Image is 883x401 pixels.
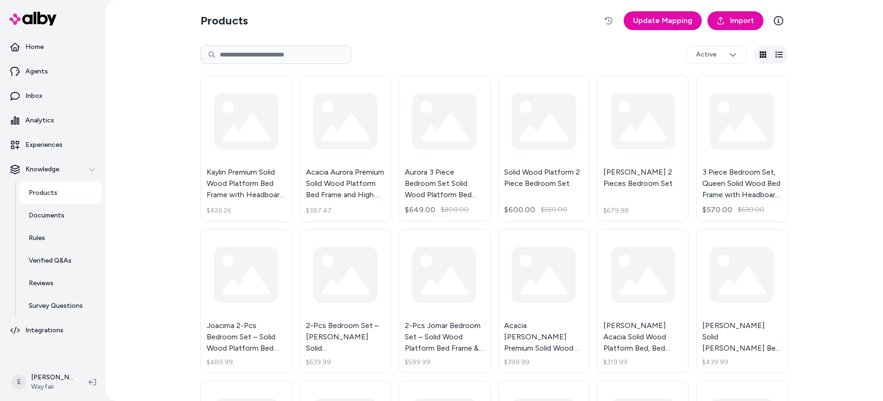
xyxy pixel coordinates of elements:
p: Rules [29,233,45,243]
p: Experiences [25,140,63,150]
a: Acacia [PERSON_NAME] Premium Solid Wood Bed Frame, Bed Frame with Headboard Included, Mid century... [498,229,590,374]
a: Survey Questions [19,295,102,317]
button: Active [686,46,747,64]
p: Verified Q&As [29,256,72,265]
a: Analytics [4,109,102,132]
p: Documents [29,211,64,220]
p: Products [29,188,57,198]
a: Integrations [4,319,102,342]
a: Inbox [4,85,102,107]
p: Reviews [29,279,54,288]
a: Home [4,36,102,58]
a: Update Mapping [624,11,702,30]
p: Integrations [25,326,64,335]
a: Joacima 2-Pcs Bedroom Set – Solid Wood Platform Bed Frame & Matching Nightstand, Mid-Century Mode... [201,229,292,374]
a: Kaylin Premium Solid Wood Platform Bed Frame with Headboard – 800 lb Capacity, No Box Spring Need... [201,75,292,222]
a: Experiences [4,134,102,156]
a: Documents [19,204,102,227]
img: alby Logo [9,12,56,25]
a: [PERSON_NAME] 2 Pieces Bedroom Set$679.98 [597,75,689,222]
a: Solid Wood Platform 2 Piece Bedroom Set$600.00$550.00 [498,75,590,222]
a: [PERSON_NAME] Acacia Solid Wood Platform Bed, Bed Frame with Headboard, Farmhouse Bed Frame Style... [597,229,689,374]
p: Agents [25,67,48,76]
h2: Products [201,13,248,28]
span: Wayfair [31,382,73,392]
a: Agents [4,60,102,83]
a: Verified Q&As [19,249,102,272]
a: Reviews [19,272,102,295]
a: 3 Piece Bedroom Set, Queen Solid Wood Bed Frame with Headboard and 2 Nightstand, 800lbs Capacity$... [696,75,788,222]
button: Knowledge [4,158,102,181]
a: [PERSON_NAME] Solid [PERSON_NAME] Bed Frame with Headboard$439.99 [696,229,788,374]
span: Update Mapping [633,15,692,26]
a: 2-Pcs Jomar Bedroom Set – Solid Wood Platform Bed Frame & Matching Nightstand, Scandinavian Rusti... [399,229,490,374]
p: [PERSON_NAME] [31,373,73,382]
p: Survey Questions [29,301,83,311]
p: Knowledge [25,165,59,174]
a: Aurora 3 Piece Bedroom Set Solid Wood Platform Bed Frame with Headboard and Nightstand$649.00$800.00 [399,75,490,222]
span: Import [730,15,754,26]
p: Inbox [25,91,42,101]
span: E [11,375,26,390]
a: Acacia Aurora Premium Solid Wood Platform Bed Frame and High Headboard, King Bed Frame with Headb... [300,75,392,222]
a: Import [707,11,763,30]
p: Analytics [25,116,54,125]
a: 2-Pcs Bedroom Set – [PERSON_NAME] Solid [PERSON_NAME] Platform Bed Frame & Matching Nightstand, S... [300,229,392,374]
a: Rules [19,227,102,249]
a: Products [19,182,102,204]
button: E[PERSON_NAME]Wayfair [6,367,81,397]
p: Home [25,42,44,52]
